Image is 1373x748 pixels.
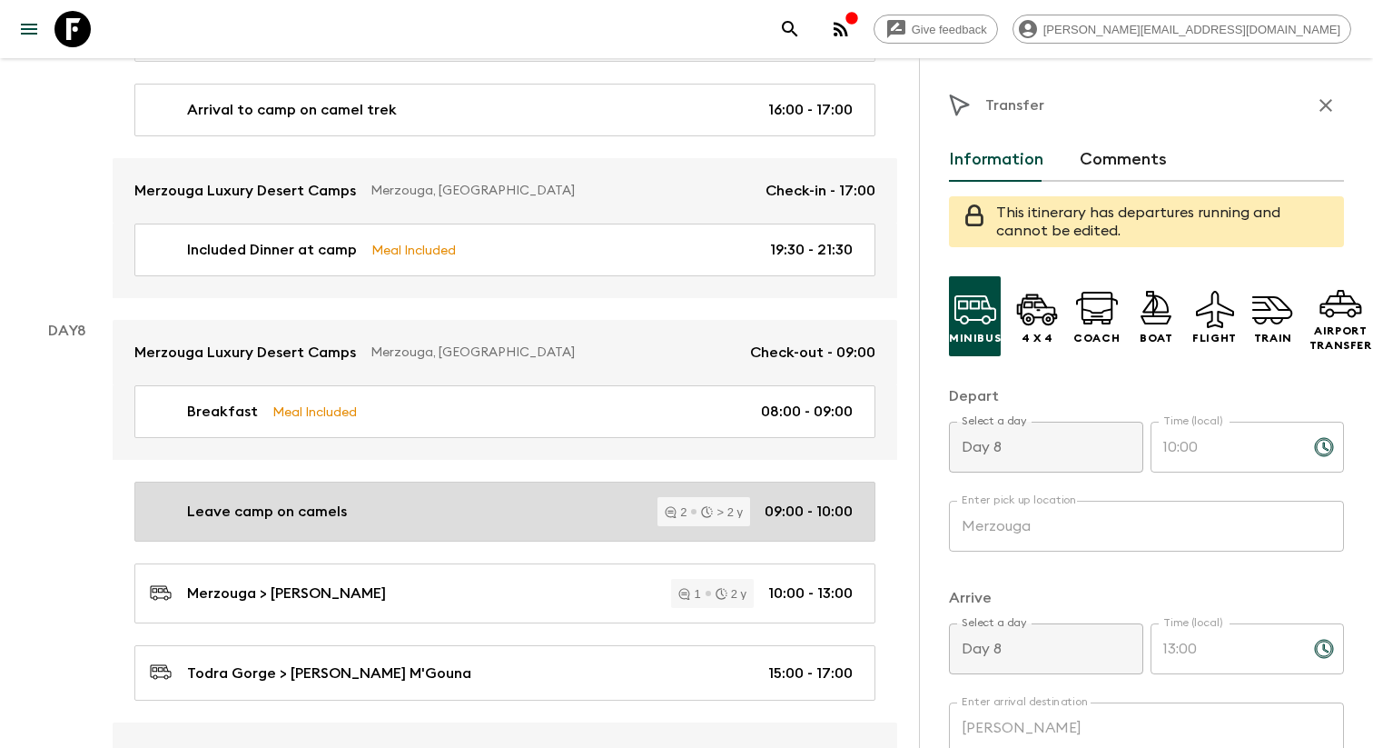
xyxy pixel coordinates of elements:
[1012,15,1351,44] div: [PERSON_NAME][EMAIL_ADDRESS][DOMAIN_NAME]
[902,23,997,36] span: Give feedback
[1192,331,1237,345] p: Flight
[187,99,397,121] p: Arrival to camp on camel trek
[701,506,743,518] div: > 2 y
[772,11,808,47] button: search adventures
[187,239,357,261] p: Included Dinner at camp
[1254,331,1292,345] p: Train
[949,385,1344,407] p: Depart
[134,563,875,623] a: Merzouga > [PERSON_NAME]12 y10:00 - 13:00
[665,506,686,518] div: 2
[1080,138,1167,182] button: Comments
[187,583,386,604] p: Merzouga > [PERSON_NAME]
[134,180,356,202] p: Merzouga Luxury Desert Camps
[1033,23,1350,36] span: [PERSON_NAME][EMAIL_ADDRESS][DOMAIN_NAME]
[765,501,853,523] p: 09:00 - 10:00
[1140,331,1172,345] p: Boat
[1151,623,1299,674] input: hh:mm
[134,342,356,364] p: Merzouga Luxury Desert Camps
[1163,414,1222,429] label: Time (local)
[761,401,853,423] p: 08:00 - 09:00
[1073,331,1120,345] p: Coach
[750,342,875,364] p: Check-out - 09:00
[134,385,875,438] a: BreakfastMeal Included08:00 - 09:00
[187,663,471,684] p: Todra Gorge > [PERSON_NAME] M'Gouna
[22,320,113,342] p: Day 8
[996,205,1280,238] span: This itinerary has departures running and cannot be edited.
[113,158,897,224] a: Merzouga Luxury Desert CampsMerzouga, [GEOGRAPHIC_DATA]Check-in - 17:00
[134,84,875,136] a: Arrival to camp on camel trek16:00 - 17:00
[11,11,47,47] button: menu
[1309,324,1372,353] p: Airport Transfer
[370,344,736,362] p: Merzouga, [GEOGRAPHIC_DATA]
[113,320,897,385] a: Merzouga Luxury Desert CampsMerzouga, [GEOGRAPHIC_DATA]Check-out - 09:00
[768,99,853,121] p: 16:00 - 17:00
[272,402,357,422] p: Meal Included
[1163,615,1222,631] label: Time (local)
[134,482,875,542] a: Leave camp on camels2> 2 y09:00 - 10:00
[371,240,456,260] p: Meal Included
[1022,331,1053,345] p: 4 x 4
[678,588,700,600] div: 1
[962,615,1026,631] label: Select a day
[962,493,1077,508] label: Enter pick up location
[770,239,853,261] p: 19:30 - 21:30
[1151,422,1299,473] input: hh:mm
[874,15,998,44] a: Give feedback
[949,138,1043,182] button: Information
[962,414,1026,429] label: Select a day
[716,588,746,600] div: 2 y
[134,224,875,276] a: Included Dinner at campMeal Included19:30 - 21:30
[962,694,1089,710] label: Enter arrival destination
[985,95,1044,116] p: Transfer
[766,180,875,202] p: Check-in - 17:00
[949,331,1001,345] p: Minibus
[187,501,347,523] p: Leave camp on camels
[187,401,258,423] p: Breakfast
[370,182,751,200] p: Merzouga, [GEOGRAPHIC_DATA]
[768,583,853,604] p: 10:00 - 13:00
[134,645,875,701] a: Todra Gorge > [PERSON_NAME] M'Gouna15:00 - 17:00
[768,663,853,684] p: 15:00 - 17:00
[949,587,1344,609] p: Arrive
